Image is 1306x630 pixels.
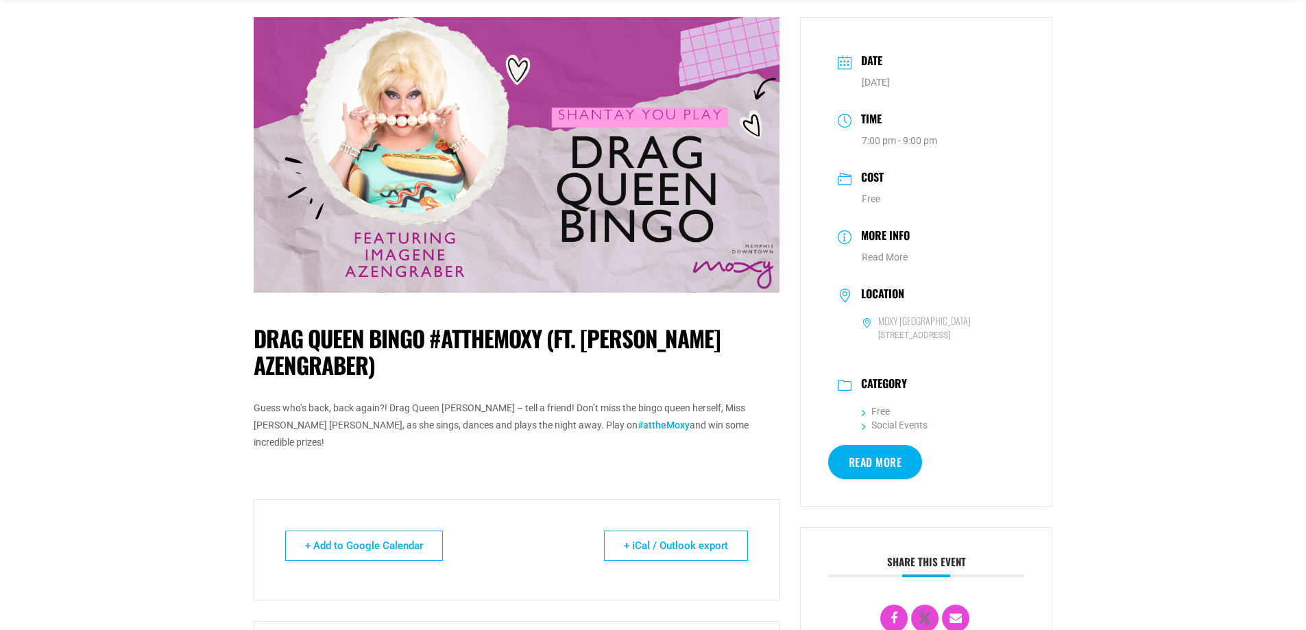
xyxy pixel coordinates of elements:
[854,110,882,130] h3: Time
[862,329,1015,342] span: [STREET_ADDRESS]
[854,169,884,189] h3: Cost
[604,531,748,561] a: + iCal / Outlook export
[862,77,890,88] span: [DATE]
[638,420,690,431] a: #attheMoxy
[854,227,910,247] h3: More Info
[254,400,779,452] p: Guess who’s back, back again?! Drag Queen [PERSON_NAME] – tell a friend! Don’t miss the bingo que...
[862,420,928,431] a: Social Events
[254,17,779,293] img: A person in drag makeup and a colorful dress holds a string of large pearls in their mouth. Text ...
[878,315,971,327] h6: Moxy [GEOGRAPHIC_DATA]
[854,377,907,393] h3: Category
[828,445,923,479] a: Read More
[862,135,937,146] abbr: 7:00 pm - 9:00 pm
[854,52,882,72] h3: Date
[862,252,908,263] a: Read More
[854,287,904,304] h3: Location
[862,406,890,417] a: Free
[285,531,443,561] a: + Add to Google Calendar
[254,325,779,379] h1: Drag Queen Bingo #AtTheMoxy (ft. [PERSON_NAME] Azengraber)
[838,192,1015,206] dd: Free
[828,555,1025,577] h3: Share this event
